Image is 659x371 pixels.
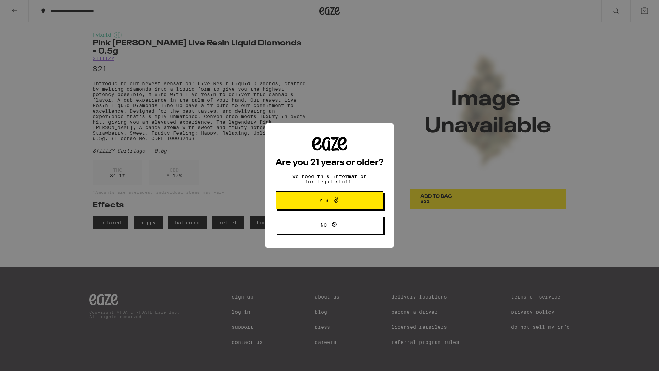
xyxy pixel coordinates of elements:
button: Yes [276,191,383,209]
button: No [276,216,383,234]
h2: Are you 21 years or older? [276,159,383,167]
span: No [321,223,327,227]
span: Yes [319,198,328,203]
p: We need this information for legal stuff. [287,173,372,184]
